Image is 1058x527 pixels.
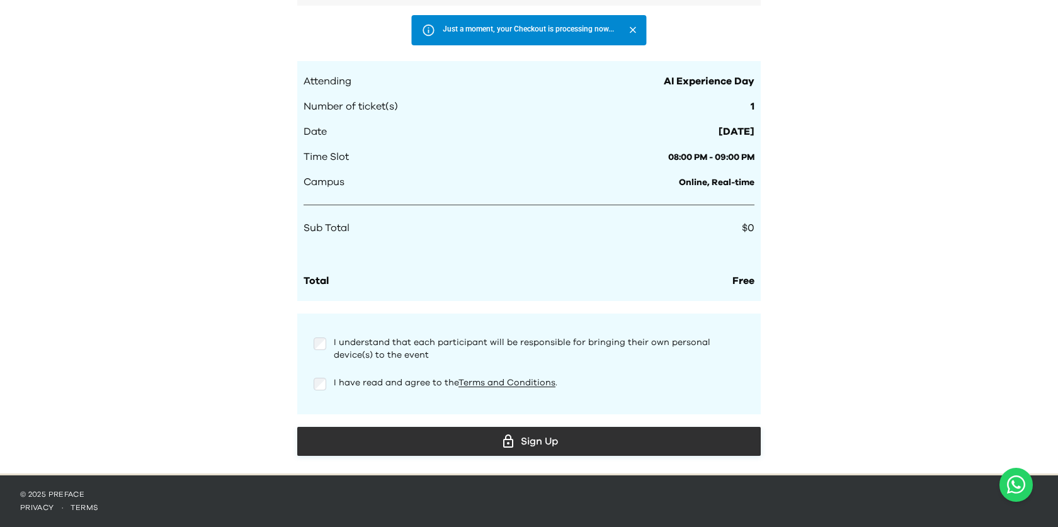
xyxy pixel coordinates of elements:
[297,31,761,48] h2: Summary
[334,338,710,360] span: I understand that each participant will be responsible for bringing their own personal device(s) ...
[458,378,555,387] a: Terms and Conditions
[307,432,751,451] div: Sign Up
[334,378,557,387] span: I have read and agree to the .
[304,99,398,114] span: Number of ticket(s)
[54,504,71,511] span: ·
[751,99,754,114] span: 1
[304,149,349,164] span: Time Slot
[304,276,329,286] span: Total
[732,273,754,288] div: Free
[20,504,54,511] a: privacy
[304,220,350,235] span: Sub Total
[624,21,641,38] button: Close
[719,124,754,139] span: [DATE]
[679,178,754,187] span: Online, Real-time
[20,489,1038,499] p: © 2025 Preface
[999,468,1033,502] button: Open WhatsApp chat
[668,153,754,162] span: 08:00 PM - 09:00 PM
[304,174,344,190] span: Campus
[304,74,351,89] span: Attending
[742,223,754,233] span: $0
[71,504,99,511] a: terms
[304,124,327,139] span: Date
[297,427,761,456] button: Sign Up
[443,19,614,42] div: Just a moment, your Checkout is processing now...
[999,468,1033,502] a: Chat with us on WhatsApp
[664,74,754,89] span: AI Experience Day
